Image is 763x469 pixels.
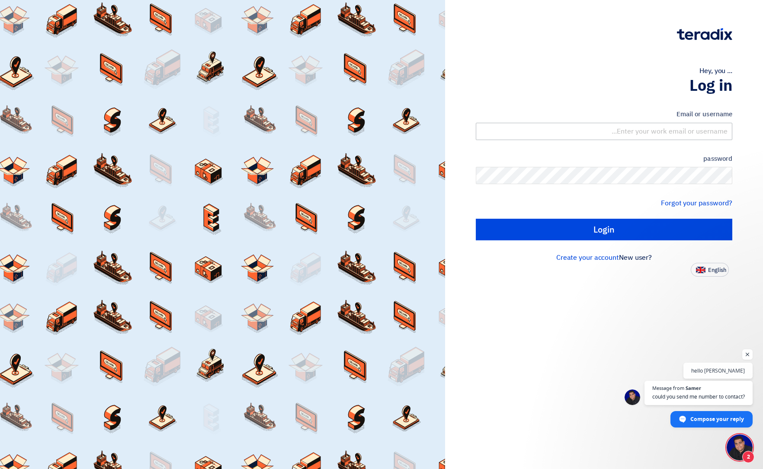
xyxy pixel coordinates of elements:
a: Create your account [556,252,619,263]
img: en-US.png [696,267,705,273]
a: Open chat [727,434,753,460]
span: Compose your reply [690,412,744,427]
a: Forgot your password? [661,198,732,208]
font: Hey, you ... [699,66,732,76]
span: hello [PERSON_NAME] [691,367,745,375]
span: Message from [652,386,684,390]
font: Email or username [676,109,732,119]
font: English [708,266,726,274]
input: Login [476,219,732,240]
img: Teradix logo [677,28,732,40]
font: Log in [689,74,732,97]
span: Samer [686,386,701,390]
span: 2 [742,451,754,463]
font: New user? [619,252,652,263]
span: could you send me number to contact? [652,392,745,401]
font: password [703,154,732,163]
input: Enter your work email or username... [476,123,732,140]
button: English [691,263,729,277]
